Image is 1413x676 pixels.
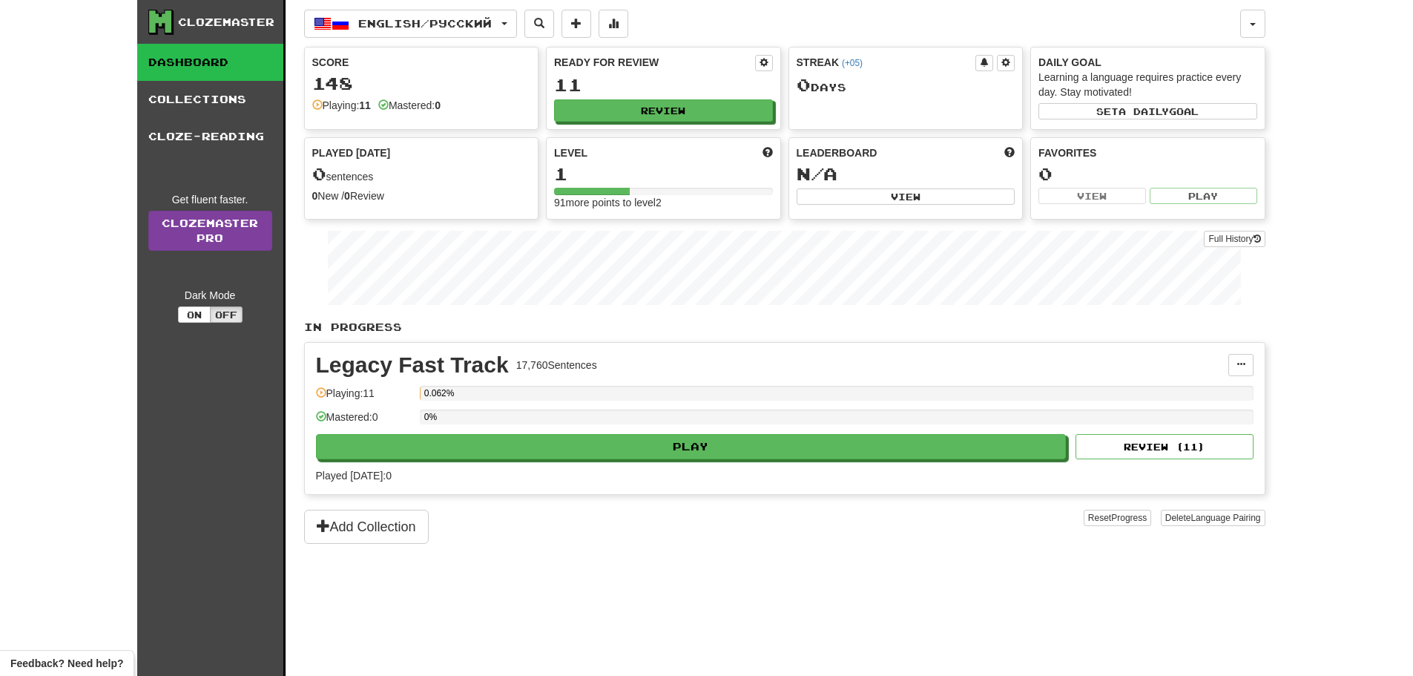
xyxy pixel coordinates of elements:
[797,145,877,160] span: Leaderboard
[137,81,283,118] a: Collections
[210,306,243,323] button: Off
[797,74,811,95] span: 0
[178,15,274,30] div: Clozemaster
[516,358,597,373] div: 17,760 Sentences
[797,76,1015,95] div: Day s
[554,76,773,94] div: 11
[842,58,863,68] a: (+05)
[1150,188,1257,204] button: Play
[554,145,587,160] span: Level
[316,410,412,434] div: Mastered: 0
[312,98,371,113] div: Playing:
[10,656,123,671] span: Open feedback widget
[316,470,392,482] span: Played [DATE]: 0
[599,10,628,38] button: More stats
[797,188,1015,205] button: View
[312,74,531,93] div: 148
[312,190,318,202] strong: 0
[378,98,441,113] div: Mastered:
[148,288,272,303] div: Dark Mode
[312,145,391,160] span: Played [DATE]
[1161,510,1265,526] button: DeleteLanguage Pairing
[554,195,773,210] div: 91 more points to level 2
[1119,106,1169,117] span: a daily
[304,10,517,38] button: English/Русский
[316,386,412,410] div: Playing: 11
[148,211,272,251] a: ClozemasterPro
[137,118,283,155] a: Cloze-Reading
[554,165,773,183] div: 1
[1004,145,1015,160] span: This week in points, UTC
[763,145,773,160] span: Score more points to level up
[561,10,591,38] button: Add sentence to collection
[1038,145,1257,160] div: Favorites
[304,510,429,544] button: Add Collection
[358,17,492,30] span: English / Русский
[435,99,441,111] strong: 0
[312,163,326,184] span: 0
[359,99,371,111] strong: 11
[1084,510,1151,526] button: ResetProgress
[1038,188,1146,204] button: View
[344,190,350,202] strong: 0
[316,434,1067,459] button: Play
[312,188,531,203] div: New / Review
[312,165,531,184] div: sentences
[797,55,976,70] div: Streak
[1076,434,1254,459] button: Review (11)
[554,55,755,70] div: Ready for Review
[178,306,211,323] button: On
[524,10,554,38] button: Search sentences
[1038,70,1257,99] div: Learning a language requires practice every day. Stay motivated!
[1111,513,1147,523] span: Progress
[1190,513,1260,523] span: Language Pairing
[137,44,283,81] a: Dashboard
[316,354,509,376] div: Legacy Fast Track
[304,320,1265,335] p: In Progress
[1038,55,1257,70] div: Daily Goal
[1038,103,1257,119] button: Seta dailygoal
[1204,231,1265,247] button: Full History
[554,99,773,122] button: Review
[797,163,837,184] span: N/A
[1038,165,1257,183] div: 0
[312,55,531,70] div: Score
[148,192,272,207] div: Get fluent faster.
